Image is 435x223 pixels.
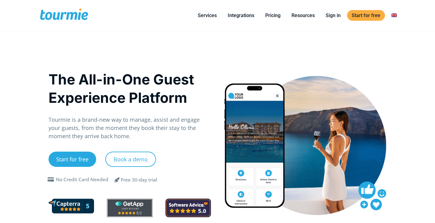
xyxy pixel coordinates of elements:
[46,177,56,182] span: 
[193,12,221,19] a: Services
[56,176,108,183] div: No Credit Card Needed
[287,12,319,19] a: Resources
[110,176,125,183] span: 
[261,12,285,19] a: Pricing
[49,70,211,107] h1: The All-in-One Guest Experience Platform
[49,116,211,140] p: Tourmie is a brand-new way to manage, assist and engage your guests, from the moment they book th...
[223,12,259,19] a: Integrations
[121,176,157,184] div: Free 30-day trial
[49,152,96,167] a: Start for free
[347,10,385,21] a: Start for free
[321,12,345,19] a: Sign in
[105,152,156,167] a: Book a demo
